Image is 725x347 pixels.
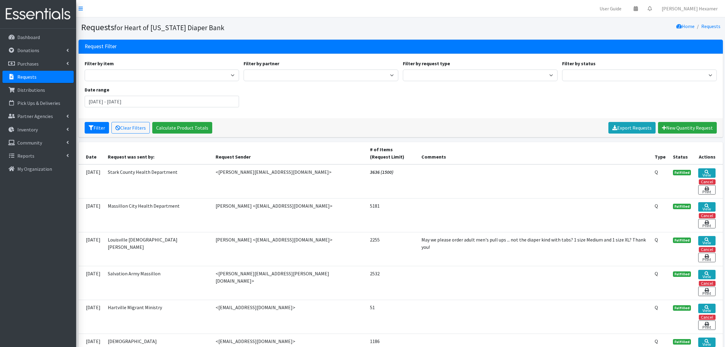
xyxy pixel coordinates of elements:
[114,23,224,32] small: for Heart of [US_STATE] Diaper Bank
[655,169,658,175] abbr: Quantity
[17,34,40,40] p: Dashboard
[85,86,109,93] label: Date range
[655,304,658,310] abbr: Quantity
[2,150,74,162] a: Reports
[562,60,596,67] label: Filter by status
[698,287,715,296] a: Print
[17,153,34,159] p: Reports
[17,166,52,172] p: My Organization
[657,2,723,15] a: [PERSON_NAME] Hexamer
[104,164,212,199] td: Stark County Health Department
[698,320,715,330] a: Print
[17,127,38,133] p: Inventory
[366,232,418,266] td: 2255
[2,123,74,136] a: Inventory
[212,142,366,164] th: Request Sender
[608,122,656,134] a: Export Requests
[17,74,37,80] p: Requests
[418,142,651,164] th: Comments
[698,270,715,279] a: View
[212,198,366,232] td: [PERSON_NAME] <[EMAIL_ADDRESS][DOMAIN_NAME]>
[17,113,53,119] p: Partner Agencies
[2,58,74,70] a: Purchases
[701,23,720,29] a: Requests
[2,84,74,96] a: Distributions
[79,164,104,199] td: [DATE]
[366,198,418,232] td: 5181
[366,142,418,164] th: # of Items (Request Limit)
[85,43,117,50] h3: Request Filter
[79,232,104,266] td: [DATE]
[17,87,45,93] p: Distributions
[673,170,691,175] span: Fulfilled
[2,137,74,149] a: Community
[595,2,626,15] a: User Guide
[673,339,691,345] span: Fulfilled
[85,60,114,67] label: Filter by item
[79,266,104,300] td: [DATE]
[655,338,658,344] abbr: Quantity
[366,266,418,300] td: 2532
[403,60,450,67] label: Filter by request type
[152,122,212,134] a: Calculate Product Totals
[655,270,658,277] abbr: Quantity
[2,163,74,175] a: My Organization
[85,96,239,107] input: January 1, 2011 - December 31, 2011
[366,164,418,199] td: 3636 (1500)
[17,140,42,146] p: Community
[104,300,212,334] td: Hartville Migrant Ministry
[673,204,691,209] span: Fulfilled
[17,47,39,53] p: Donations
[2,44,74,56] a: Donations
[79,300,104,334] td: [DATE]
[212,164,366,199] td: <[PERSON_NAME][EMAIL_ADDRESS][DOMAIN_NAME]>
[104,142,212,164] th: Request was sent by:
[698,202,715,212] a: View
[699,281,716,286] button: Cancel
[658,122,717,134] a: New Quantity Request
[698,219,715,228] a: Print
[104,232,212,266] td: Louisville [DEMOGRAPHIC_DATA][PERSON_NAME]
[2,97,74,109] a: Pick Ups & Deliveries
[2,110,74,122] a: Partner Agencies
[699,179,716,184] button: Cancel
[699,247,716,252] button: Cancel
[698,185,715,195] a: Print
[85,122,109,134] button: Filter
[655,203,658,209] abbr: Quantity
[244,60,279,67] label: Filter by partner
[676,23,695,29] a: Home
[699,315,716,320] button: Cancel
[695,142,723,164] th: Actions
[212,232,366,266] td: [PERSON_NAME] <[EMAIL_ADDRESS][DOMAIN_NAME]>
[673,271,691,277] span: Fulfilled
[698,236,715,245] a: View
[2,31,74,43] a: Dashboard
[17,100,60,106] p: Pick Ups & Deliveries
[111,122,150,134] a: Clear Filters
[81,22,399,33] h1: Requests
[366,300,418,334] td: 51
[79,198,104,232] td: [DATE]
[104,198,212,232] td: Massillon City Health Department
[673,305,691,311] span: Fulfilled
[79,142,104,164] th: Date
[698,253,715,262] a: Print
[655,237,658,243] abbr: Quantity
[17,61,39,67] p: Purchases
[2,4,74,24] img: HumanEssentials
[698,338,715,347] a: View
[651,142,669,164] th: Type
[212,300,366,334] td: <[EMAIL_ADDRESS][DOMAIN_NAME]>
[673,238,691,243] span: Fulfilled
[104,266,212,300] td: Salvation Army Massillon
[2,71,74,83] a: Requests
[669,142,695,164] th: Status
[698,304,715,313] a: View
[212,266,366,300] td: <[PERSON_NAME][EMAIL_ADDRESS][PERSON_NAME][DOMAIN_NAME]>
[699,213,716,218] button: Cancel
[698,168,715,178] a: View
[418,232,651,266] td: May we please order adult men's pull ups ... not the diaper kind with tabs? 1 size Medium and 1 s...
